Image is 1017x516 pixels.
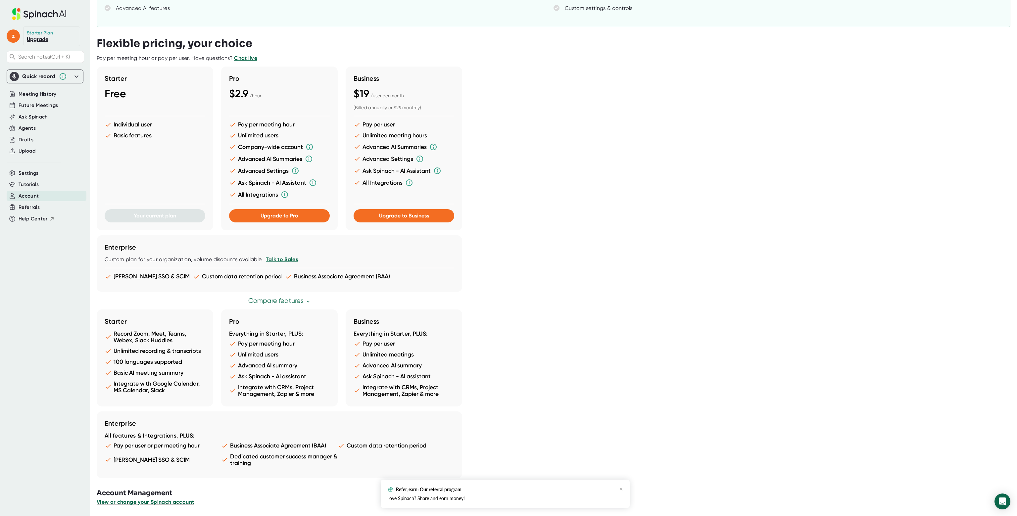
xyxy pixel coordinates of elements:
li: All Integrations [229,191,330,199]
li: Advanced AI Summaries [354,143,454,151]
li: Individual user [105,121,205,128]
li: All Integrations [354,179,454,187]
li: Advanced Settings [354,155,454,163]
div: All features & Integrations, PLUS: [105,432,454,440]
li: Dedicated customer success manager & training [221,453,338,466]
a: Compare features [248,297,311,305]
button: Future Meetings [19,102,58,109]
li: Record Zoom, Meet, Teams, Webex, Slack Huddles [105,330,205,344]
li: Custom data retention period [338,442,454,449]
button: Your current plan [105,209,205,222]
li: [PERSON_NAME] SSO & SCIM [105,273,190,280]
div: Everything in Starter, PLUS: [229,330,330,338]
span: Your current plan [134,212,176,219]
div: Starter Plan [27,30,53,36]
li: Ask Spinach - AI assistant [354,373,454,380]
span: $19 [354,87,369,100]
li: Integrate with Google Calendar, MS Calendar, Slack [105,380,205,394]
div: Custom settings & controls [565,5,633,12]
button: Settings [19,169,39,177]
div: Everything in Starter, PLUS: [354,330,454,338]
div: Quick record [22,73,56,80]
div: Open Intercom Messenger [994,493,1010,509]
h3: Enterprise [105,419,454,427]
li: Business Associate Agreement (BAA) [221,442,338,449]
span: / user per month [370,93,404,98]
div: Pay per meeting hour or pay per user. Have questions? [97,55,257,62]
li: Pay per user or per meeting hour [105,442,221,449]
li: Ask Spinach - AI assistant [229,373,330,380]
li: Business Associate Agreement (BAA) [285,273,390,280]
li: Custom data retention period [193,273,282,280]
button: Referrals [19,204,40,211]
li: Advanced AI summary [354,362,454,369]
li: Pay per meeting hour [229,340,330,347]
h3: Pro [229,74,330,82]
span: Upgrade to Pro [261,212,298,219]
li: Basic AI meeting summary [105,369,205,376]
button: Help Center [19,215,55,223]
span: View or change your Spinach account [97,499,194,505]
li: Unlimited users [229,351,330,358]
button: Drafts [19,136,33,144]
button: Upgrade to Pro [229,209,330,222]
h3: Account Management [97,488,1017,498]
li: Pay per user [354,121,454,128]
li: Ask Spinach - AI Assistant [229,179,330,187]
h3: Starter [105,74,205,82]
li: Ask Spinach - AI Assistant [354,167,454,175]
span: Upgrade to Business [379,212,429,219]
button: Meeting History [19,90,56,98]
button: Tutorials [19,181,39,188]
span: / hour [250,93,261,98]
a: Talk to Sales [266,256,298,262]
li: Advanced AI summary [229,362,330,369]
li: Integrate with CRMs, Project Management, Zapier & more [354,384,454,397]
li: Basic features [105,132,205,139]
h3: Enterprise [105,243,454,251]
h3: Starter [105,317,205,325]
h3: Flexible pricing, your choice [97,37,252,50]
span: $2.9 [229,87,248,100]
button: Account [19,192,39,200]
span: Help Center [19,215,48,223]
span: Free [105,87,126,100]
li: [PERSON_NAME] SSO & SCIM [105,453,221,466]
li: Pay per meeting hour [229,121,330,128]
h3: Business [354,74,454,82]
span: Search notes (Ctrl + K) [18,54,70,60]
button: View or change your Spinach account [97,498,194,506]
li: Company-wide account [229,143,330,151]
li: Integrate with CRMs, Project Management, Zapier & more [229,384,330,397]
a: Chat live [234,55,257,61]
h3: Pro [229,317,330,325]
span: z [7,29,20,43]
a: Upgrade [27,36,48,42]
li: Unlimited recording & transcripts [105,348,205,354]
div: Custom plan for your organization, volume discounts available. [105,256,454,263]
li: Unlimited users [229,132,330,139]
li: 100 languages supported [105,358,205,365]
button: Upload [19,147,35,155]
div: (Billed annually or $29 monthly) [354,105,454,111]
button: Ask Spinach [19,113,48,121]
div: Quick record [10,70,80,83]
li: Unlimited meetings [354,351,454,358]
button: Agents [19,124,36,132]
li: Advanced AI Summaries [229,155,330,163]
div: Advanced AI features [116,5,170,12]
button: Upgrade to Business [354,209,454,222]
li: Pay per user [354,340,454,347]
h3: Business [354,317,454,325]
li: Unlimited meeting hours [354,132,454,139]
